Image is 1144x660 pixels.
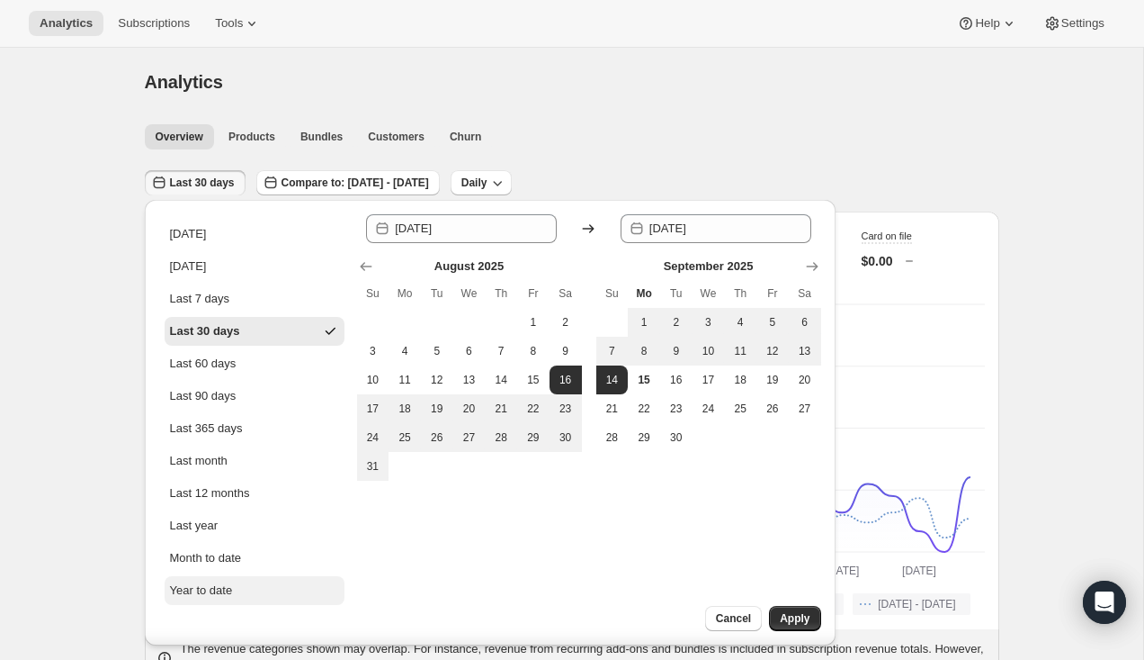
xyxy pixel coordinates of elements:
button: Friday August 22 2025 [517,394,550,423]
div: Open Intercom Messenger [1083,581,1126,624]
span: 13 [796,344,814,358]
button: Thursday September 4 2025 [724,308,756,337]
button: Last 30 days [145,170,246,195]
span: 6 [796,315,814,330]
span: Help [975,16,999,31]
button: Saturday September 20 2025 [789,366,821,394]
span: 29 [524,430,542,445]
span: Su [364,286,382,301]
p: $0.00 [862,252,893,270]
span: Tu [667,286,685,301]
span: Apply [780,611,809,626]
span: 5 [428,344,446,358]
span: Su [603,286,621,301]
span: Tools [215,16,243,31]
button: Show next month, October 2025 [800,254,825,279]
span: 3 [700,315,718,330]
span: 20 [460,402,478,416]
div: Last year [170,517,218,535]
button: Help [946,11,1028,36]
span: Cancel [716,611,751,626]
button: Sunday August 24 2025 [357,423,389,452]
span: Fr [764,286,782,301]
button: Friday September 5 2025 [756,308,789,337]
span: Tu [428,286,446,301]
button: Last 30 days [165,317,344,346]
text: [DATE] [825,565,859,577]
button: Wednesday September 24 2025 [693,394,725,423]
span: We [700,286,718,301]
button: Compare to: [DATE] - [DATE] [256,170,440,195]
span: 25 [396,430,414,445]
button: Tools [204,11,272,36]
span: Last 30 days [170,176,235,190]
button: Thursday August 7 2025 [485,337,517,366]
button: Sunday August 17 2025 [357,394,389,423]
button: Wednesday August 13 2025 [453,366,486,394]
span: 18 [396,402,414,416]
span: Daily [461,176,487,190]
span: 3 [364,344,382,358]
div: Last 90 days [170,387,237,405]
button: Monday August 11 2025 [389,366,421,394]
span: 2 [667,315,685,330]
button: Wednesday September 3 2025 [693,308,725,337]
span: 9 [667,344,685,358]
span: 24 [364,430,382,445]
span: 7 [492,344,510,358]
button: Start of range Saturday August 16 2025 [550,366,582,394]
button: Saturday September 27 2025 [789,394,821,423]
div: [DATE] [170,225,207,243]
span: 18 [731,373,749,387]
span: 28 [492,430,510,445]
span: 12 [428,373,446,387]
span: 16 [667,373,685,387]
span: Th [492,286,510,301]
button: Sunday September 21 2025 [596,394,629,423]
button: Cancel [705,606,762,631]
th: Thursday [485,279,517,308]
button: Sunday September 28 2025 [596,423,629,452]
span: Sa [557,286,575,301]
span: 23 [667,402,685,416]
span: 11 [731,344,749,358]
button: Friday September 26 2025 [756,394,789,423]
button: Sunday August 3 2025 [357,337,389,366]
button: Friday August 1 2025 [517,308,550,337]
span: 9 [557,344,575,358]
div: Last 365 days [170,420,243,438]
button: Last 12 months [165,479,344,508]
button: Wednesday September 10 2025 [693,337,725,366]
span: 14 [492,373,510,387]
span: 22 [524,402,542,416]
span: 19 [764,373,782,387]
span: Overview [156,130,203,144]
span: 6 [460,344,478,358]
button: Friday August 15 2025 [517,366,550,394]
span: 28 [603,430,621,445]
button: Sunday August 31 2025 [357,452,389,481]
span: Products [228,130,275,144]
button: Tuesday August 26 2025 [421,423,453,452]
th: Monday [628,279,660,308]
span: 31 [364,459,382,474]
button: Thursday September 11 2025 [724,337,756,366]
span: 21 [492,402,510,416]
th: Friday [517,279,550,308]
button: Settings [1032,11,1115,36]
button: Saturday August 2 2025 [550,308,582,337]
button: Tuesday September 2 2025 [660,308,693,337]
button: Today Monday September 15 2025 [628,366,660,394]
button: Wednesday August 6 2025 [453,337,486,366]
span: 21 [603,402,621,416]
div: Last month [170,452,228,470]
button: Thursday September 25 2025 [724,394,756,423]
button: Monday September 1 2025 [628,308,660,337]
span: Subscriptions [118,16,190,31]
div: Last 60 days [170,355,237,373]
div: Year to date [170,582,233,600]
button: Apply [769,606,820,631]
div: Last 7 days [170,290,230,308]
span: Settings [1061,16,1104,31]
button: Tuesday September 23 2025 [660,394,693,423]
